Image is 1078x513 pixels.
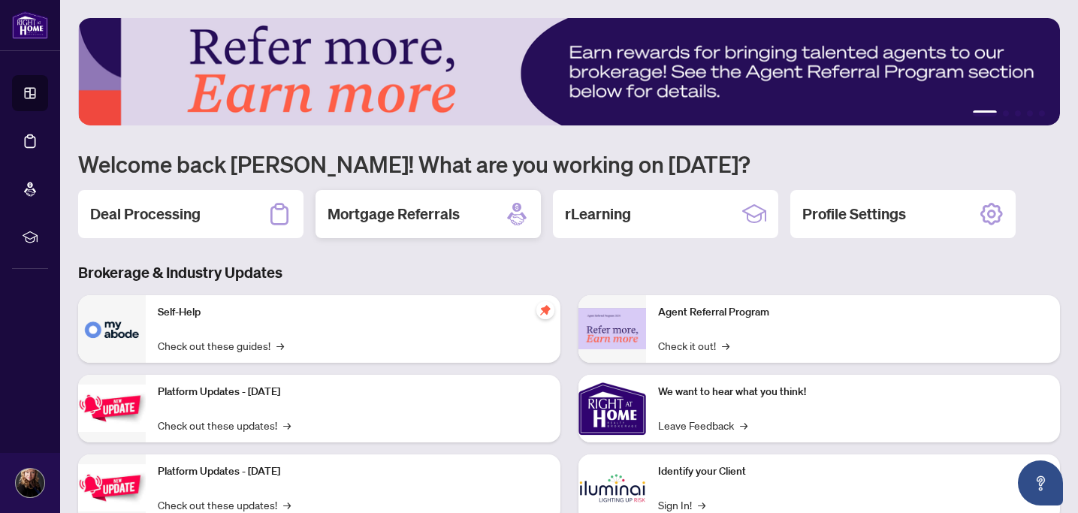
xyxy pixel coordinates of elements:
[283,417,291,433] span: →
[1015,110,1021,116] button: 3
[698,496,705,513] span: →
[158,384,548,400] p: Platform Updates - [DATE]
[658,337,729,354] a: Check it out!→
[158,417,291,433] a: Check out these updates!→
[1003,110,1009,116] button: 2
[722,337,729,354] span: →
[802,204,906,225] h2: Profile Settings
[658,496,705,513] a: Sign In!→
[328,204,460,225] h2: Mortgage Referrals
[1018,460,1063,505] button: Open asap
[740,417,747,433] span: →
[158,304,548,321] p: Self-Help
[276,337,284,354] span: →
[158,496,291,513] a: Check out these updates!→
[578,375,646,442] img: We want to hear what you think!
[1039,110,1045,116] button: 5
[578,308,646,349] img: Agent Referral Program
[90,204,201,225] h2: Deal Processing
[158,463,548,480] p: Platform Updates - [DATE]
[658,417,747,433] a: Leave Feedback→
[16,469,44,497] img: Profile Icon
[283,496,291,513] span: →
[78,262,1060,283] h3: Brokerage & Industry Updates
[1027,110,1033,116] button: 4
[78,385,146,432] img: Platform Updates - July 21, 2025
[78,18,1060,125] img: Slide 0
[658,384,1049,400] p: We want to hear what you think!
[78,149,1060,178] h1: Welcome back [PERSON_NAME]! What are you working on [DATE]?
[158,337,284,354] a: Check out these guides!→
[78,464,146,511] img: Platform Updates - July 8, 2025
[565,204,631,225] h2: rLearning
[12,11,48,39] img: logo
[658,304,1049,321] p: Agent Referral Program
[658,463,1049,480] p: Identify your Client
[973,110,997,116] button: 1
[78,295,146,363] img: Self-Help
[536,301,554,319] span: pushpin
